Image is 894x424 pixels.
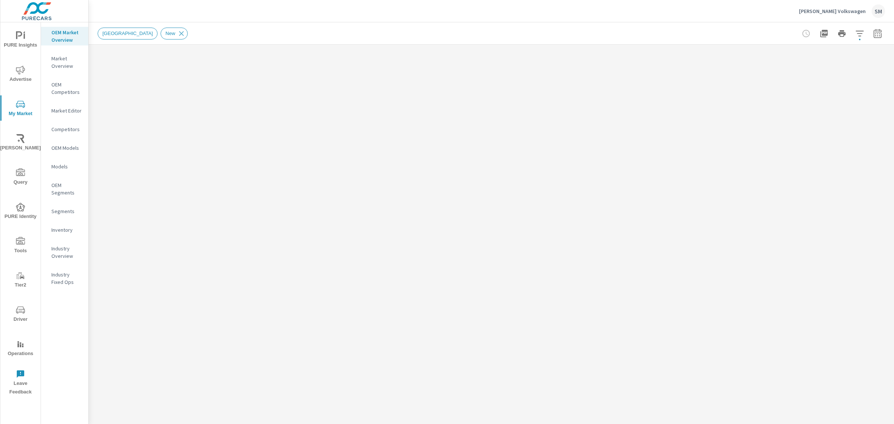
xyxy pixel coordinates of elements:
[51,107,82,114] p: Market Editor
[41,79,88,98] div: OEM Competitors
[41,105,88,116] div: Market Editor
[3,134,38,152] span: [PERSON_NAME]
[51,208,82,215] p: Segments
[51,81,82,96] p: OEM Competitors
[3,100,38,118] span: My Market
[870,26,885,41] button: Select Date Range
[51,226,82,234] p: Inventory
[51,29,82,44] p: OEM Market Overview
[41,142,88,154] div: OEM Models
[3,31,38,50] span: PURE Insights
[3,271,38,289] span: Tier2
[3,306,38,324] span: Driver
[51,55,82,70] p: Market Overview
[3,168,38,187] span: Query
[51,144,82,152] p: OEM Models
[51,245,82,260] p: Industry Overview
[41,53,88,72] div: Market Overview
[817,26,831,41] button: "Export Report to PDF"
[3,66,38,84] span: Advertise
[3,340,38,358] span: Operations
[872,4,885,18] div: SM
[41,180,88,198] div: OEM Segments
[41,224,88,235] div: Inventory
[51,126,82,133] p: Competitors
[41,124,88,135] div: Competitors
[41,269,88,288] div: Industry Fixed Ops
[51,181,82,196] p: OEM Segments
[51,163,82,170] p: Models
[3,203,38,221] span: PURE Identity
[799,8,866,15] p: [PERSON_NAME] Volkswagen
[161,28,188,39] div: New
[41,243,88,262] div: Industry Overview
[41,206,88,217] div: Segments
[852,26,867,41] button: Apply Filters
[51,271,82,286] p: Industry Fixed Ops
[41,161,88,172] div: Models
[834,26,849,41] button: Print Report
[0,22,41,399] div: nav menu
[3,370,38,396] span: Leave Feedback
[41,27,88,45] div: OEM Market Overview
[98,31,157,36] span: [GEOGRAPHIC_DATA]
[161,31,180,36] span: New
[3,237,38,255] span: Tools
